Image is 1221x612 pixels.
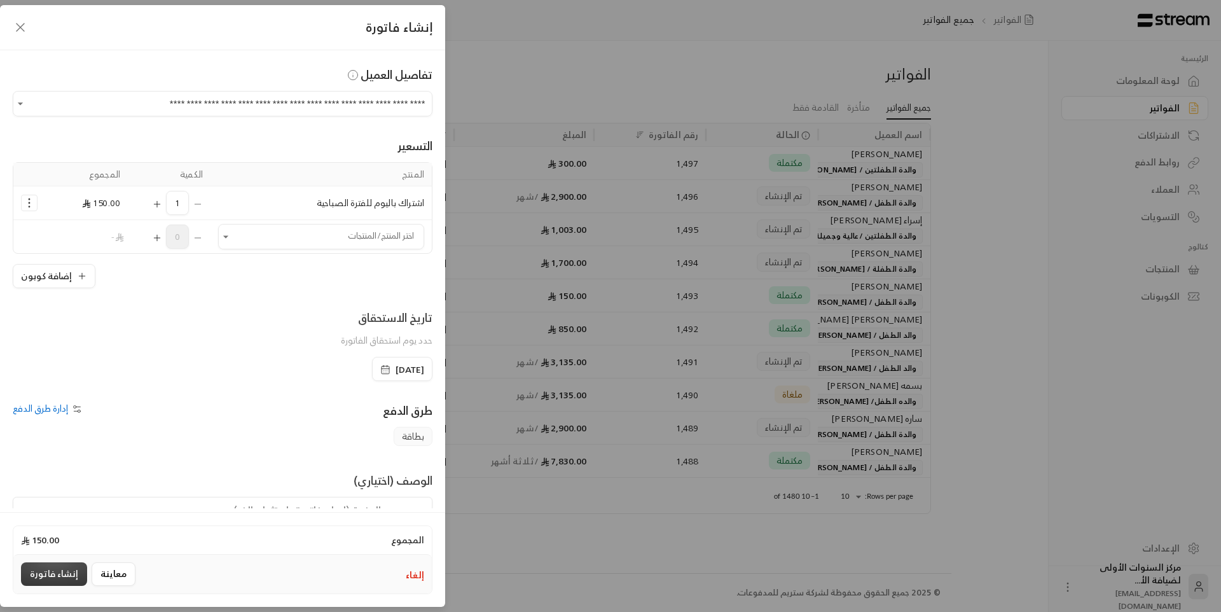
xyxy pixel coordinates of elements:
span: 150.00 [82,195,120,211]
div: تاريخ الاستحقاق [341,309,432,326]
th: الكمية [128,163,210,186]
span: اشتراك باليوم للفترة الصباحية [317,195,424,211]
th: المنتج [210,163,432,186]
span: [DATE] [396,363,424,376]
table: Selected Products [13,162,432,254]
th: المجموع [45,163,128,186]
span: 0 [166,225,189,249]
div: التسعير [13,137,432,155]
button: إضافة كوبون [13,264,95,288]
span: المجموع [391,534,424,546]
button: Open [13,96,28,111]
span: 150.00 [21,534,59,546]
span: بطاقة [394,427,432,446]
button: Open [218,229,233,244]
span: تفاصيل العميل [345,64,433,85]
button: إنشاء فاتورة [21,562,87,586]
td: - [45,220,128,253]
span: الوصف (اختياري) [354,470,432,490]
button: معاينة [92,562,135,586]
span: طرق الدفع [383,400,432,421]
span: إدارة طرق الدفع [13,400,68,416]
button: إلغاء [406,569,424,581]
span: حدد يوم استحقاق الفاتورة [341,332,432,348]
span: 1 [166,191,189,215]
span: إنشاء فاتورة [366,16,432,38]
